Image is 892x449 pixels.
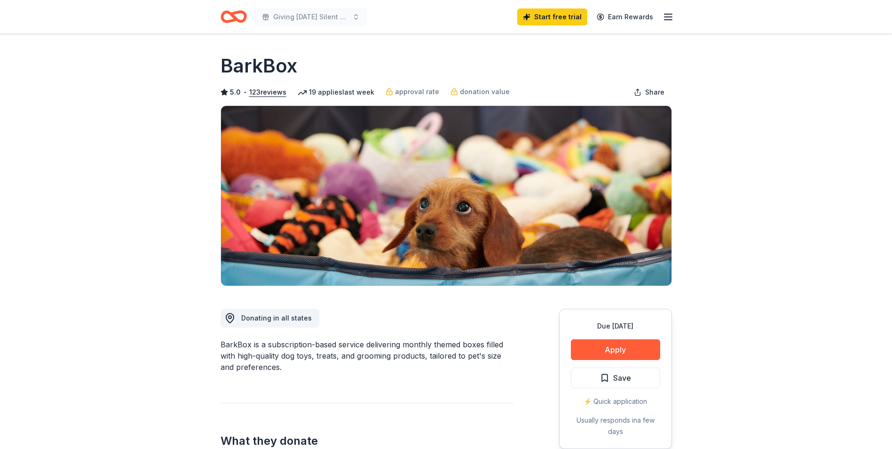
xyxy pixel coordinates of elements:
a: Home [221,6,247,28]
div: BarkBox is a subscription-based service delivering monthly themed boxes filled with high-quality ... [221,339,514,373]
span: • [243,88,246,96]
button: Save [571,368,660,388]
div: Due [DATE] [571,321,660,332]
button: Share [626,83,672,102]
h2: What they donate [221,433,514,449]
button: Giving [DATE] Silent Auction [254,8,367,26]
h1: BarkBox [221,53,297,79]
button: 123reviews [249,87,286,98]
button: Apply [571,339,660,360]
span: Giving [DATE] Silent Auction [273,11,348,23]
span: approval rate [395,86,439,97]
div: 19 applies last week [298,87,374,98]
div: ⚡️ Quick application [571,396,660,407]
span: Share [645,87,664,98]
div: Usually responds in a few days [571,415,660,437]
a: Earn Rewards [591,8,659,25]
span: Donating in all states [241,314,312,322]
img: Image for BarkBox [221,106,671,286]
a: Start free trial [517,8,587,25]
a: donation value [450,86,510,97]
span: 5.0 [230,87,241,98]
span: donation value [460,86,510,97]
a: approval rate [386,86,439,97]
span: Save [613,372,631,384]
